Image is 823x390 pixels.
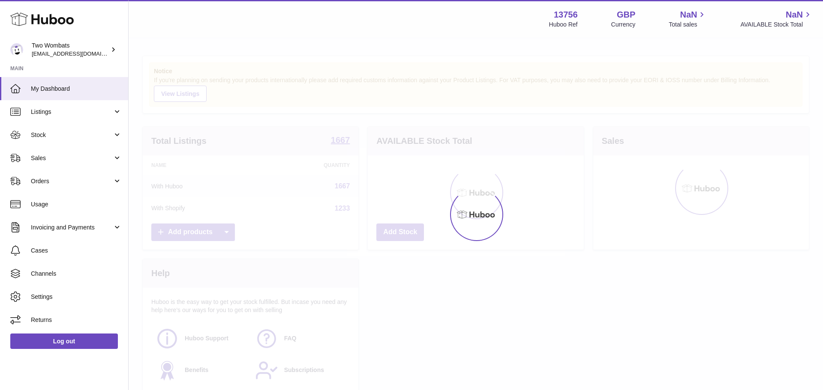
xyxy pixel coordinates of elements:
[554,9,578,21] strong: 13756
[10,333,118,349] a: Log out
[31,108,113,116] span: Listings
[10,43,23,56] img: internalAdmin-13756@internal.huboo.com
[31,200,122,208] span: Usage
[786,9,803,21] span: NaN
[31,154,113,162] span: Sales
[31,223,113,232] span: Invoicing and Payments
[611,21,636,29] div: Currency
[549,21,578,29] div: Huboo Ref
[32,50,126,57] span: [EMAIL_ADDRESS][DOMAIN_NAME]
[740,21,813,29] span: AVAILABLE Stock Total
[669,21,707,29] span: Total sales
[617,9,635,21] strong: GBP
[31,293,122,301] span: Settings
[31,247,122,255] span: Cases
[31,131,113,139] span: Stock
[32,42,109,58] div: Two Wombats
[740,9,813,29] a: NaN AVAILABLE Stock Total
[669,9,707,29] a: NaN Total sales
[680,9,697,21] span: NaN
[31,316,122,324] span: Returns
[31,85,122,93] span: My Dashboard
[31,270,122,278] span: Channels
[31,177,113,185] span: Orders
